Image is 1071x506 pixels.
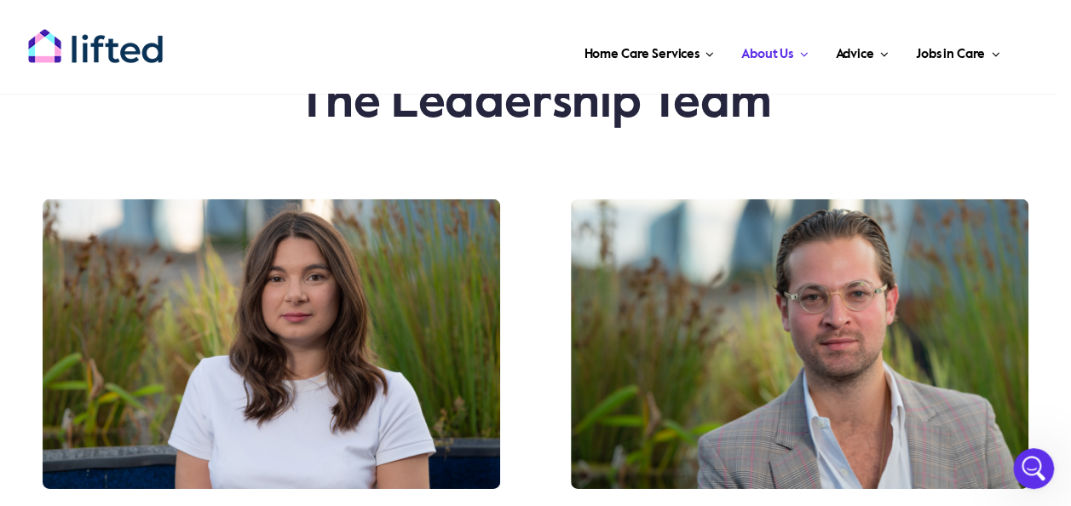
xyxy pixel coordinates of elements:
[911,26,1005,77] a: Jobs in Care
[584,41,699,68] span: Home Care Services
[916,41,985,68] span: Jobs in Care
[571,199,1028,489] img: Sam Cohen
[579,26,719,77] a: Home Care Services
[741,41,793,68] span: About Us
[43,199,500,489] img: Rachel Crook
[835,41,873,68] span: Advice
[1013,448,1054,489] iframe: Intercom live chat
[736,26,813,77] a: About Us
[830,26,893,77] a: Advice
[27,28,164,45] a: lifted-logo
[198,26,1005,77] nav: Main Menu
[27,82,1044,128] h2: The Leadership Team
